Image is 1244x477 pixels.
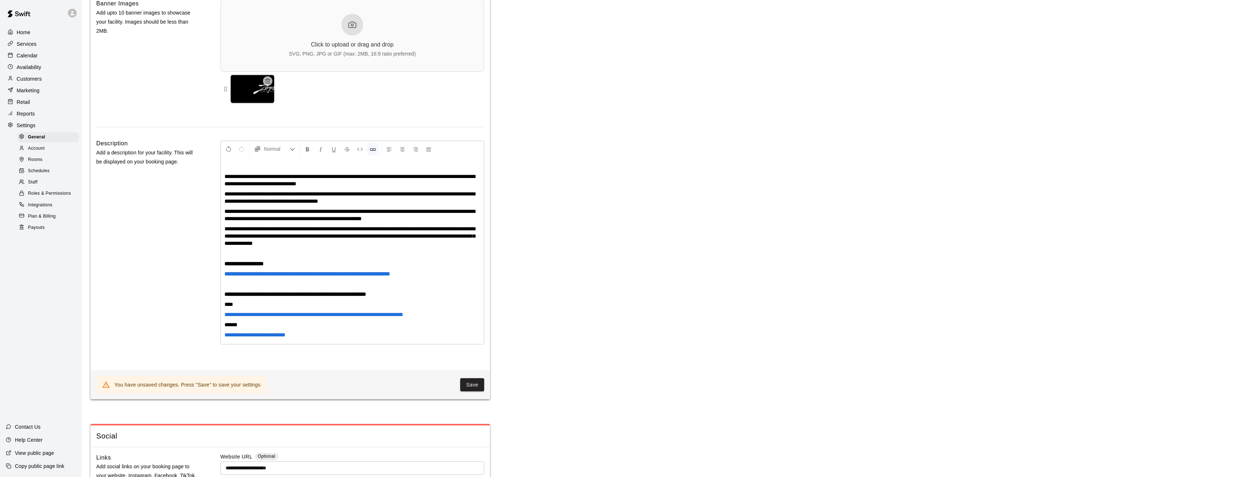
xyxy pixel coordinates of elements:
span: Social [96,431,484,441]
a: Availability [6,62,76,73]
span: Optional [258,454,275,459]
div: Staff [17,177,79,187]
a: Account [17,143,82,154]
p: View public page [15,449,54,457]
div: Plan & Billing [17,211,79,222]
div: Rooms [17,155,79,165]
p: Calendar [17,52,38,59]
span: General [28,134,45,141]
h6: Links [96,453,111,462]
span: Rooms [28,156,42,163]
a: Roles & Permissions [17,188,82,199]
a: Marketing [6,85,76,96]
button: Redo [235,142,248,155]
button: Format Underline [328,142,340,155]
span: Schedules [28,167,50,175]
button: Insert Code [354,142,366,155]
p: Home [17,29,31,36]
h6: Description [96,139,128,148]
div: SVG, PNG, JPG or GIF (max: 2MB, 16:9 ratio preferred) [289,51,416,57]
span: Account [28,145,45,152]
a: Services [6,39,76,49]
a: Plan & Billing [17,211,82,222]
p: Add a description for your facility. This will be displayed on your booking page. [96,148,197,166]
a: Home [6,27,76,38]
button: Save [460,378,484,392]
p: Services [17,40,37,48]
button: Insert Link [367,142,379,155]
div: Schedules [17,166,79,176]
button: Left Align [383,142,396,155]
span: Roles & Permissions [28,190,71,197]
a: Integrations [17,199,82,211]
a: Payouts [17,222,82,233]
div: Payouts [17,223,79,233]
img: Banner 1 [231,74,274,104]
span: Integrations [28,202,53,209]
a: Reports [6,108,76,119]
span: Staff [28,179,37,186]
a: Retail [6,97,76,108]
p: Reports [17,110,35,117]
span: Plan & Billing [28,213,56,220]
button: Format Italics [315,142,327,155]
div: You have unsaved changes. Press "Save" to save your settings [114,378,260,391]
p: Customers [17,75,42,82]
p: Contact Us [15,423,41,430]
button: Justify Align [422,142,435,155]
p: Retail [17,98,30,106]
span: Payouts [28,224,45,231]
div: Roles & Permissions [17,189,79,199]
p: Settings [17,122,36,129]
p: Copy public page link [15,462,64,470]
button: Undo [222,142,235,155]
span: Normal [264,145,289,153]
button: Right Align [409,142,422,155]
p: Availability [17,64,41,71]
p: Help Center [15,436,42,444]
button: Format Bold [301,142,314,155]
div: Account [17,143,79,154]
a: General [17,132,82,143]
label: Website URL [220,453,252,461]
a: Calendar [6,50,76,61]
button: Format Strikethrough [341,142,353,155]
a: Schedules [17,166,82,177]
button: Center Align [396,142,409,155]
div: Click to upload or drag and drop [311,41,394,48]
a: Rooms [17,154,82,166]
p: Marketing [17,87,40,94]
a: Settings [6,120,76,131]
p: Add upto 10 banner images to showcase your facility. Images should be less than 2MB. [96,8,197,36]
div: General [17,132,79,142]
button: Formatting Options [251,142,298,155]
div: Integrations [17,200,79,210]
a: Staff [17,177,82,188]
a: Customers [6,73,76,84]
